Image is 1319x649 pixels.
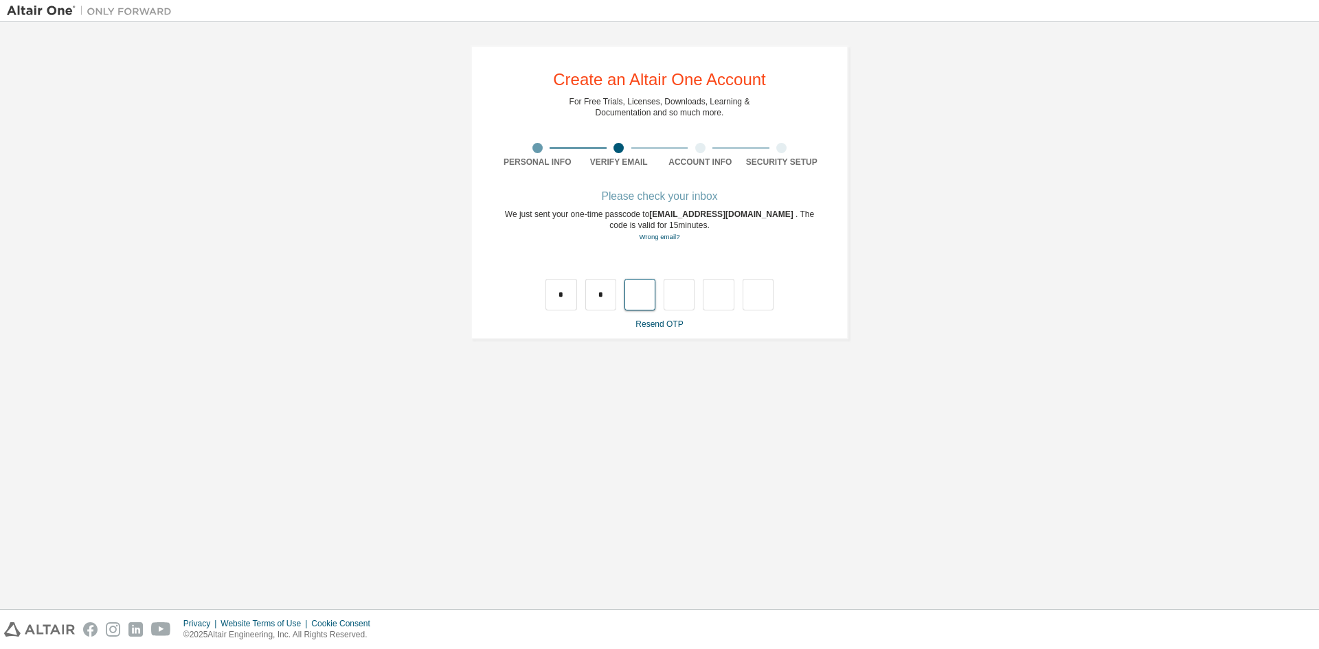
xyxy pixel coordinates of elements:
[570,96,750,118] div: For Free Trials, Licenses, Downloads, Learning & Documentation and so much more.
[578,157,660,168] div: Verify Email
[106,622,120,637] img: instagram.svg
[497,192,822,201] div: Please check your inbox
[649,209,796,219] span: [EMAIL_ADDRESS][DOMAIN_NAME]
[221,618,311,629] div: Website Terms of Use
[4,622,75,637] img: altair_logo.svg
[311,618,378,629] div: Cookie Consent
[7,4,179,18] img: Altair One
[635,319,683,329] a: Resend OTP
[553,71,766,88] div: Create an Altair One Account
[183,629,379,641] p: © 2025 Altair Engineering, Inc. All Rights Reserved.
[639,233,679,240] a: Go back to the registration form
[83,622,98,637] img: facebook.svg
[128,622,143,637] img: linkedin.svg
[183,618,221,629] div: Privacy
[497,157,578,168] div: Personal Info
[497,209,822,242] div: We just sent your one-time passcode to . The code is valid for 15 minutes.
[659,157,741,168] div: Account Info
[151,622,171,637] img: youtube.svg
[741,157,823,168] div: Security Setup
